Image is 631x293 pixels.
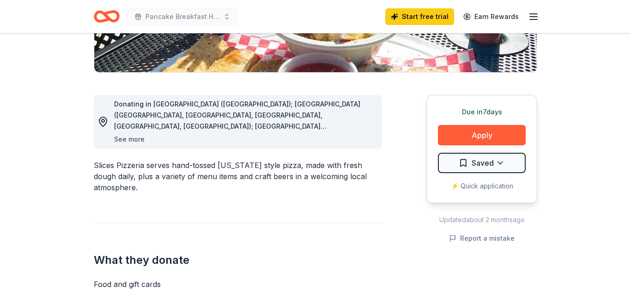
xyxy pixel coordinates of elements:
span: Pancake Breakfast Holiday Funraiser [146,11,219,22]
a: Earn Rewards [458,8,524,25]
div: Slices Pizzeria serves hand-tossed [US_STATE] style pizza, made with fresh dough daily, plus a va... [94,160,382,193]
button: Report a mistake [449,233,515,244]
span: Donating in [GEOGRAPHIC_DATA] ([GEOGRAPHIC_DATA]); [GEOGRAPHIC_DATA] ([GEOGRAPHIC_DATA], [GEOGRAP... [114,100,360,286]
button: Saved [438,153,526,173]
button: Pancake Breakfast Holiday Funraiser [127,7,238,26]
button: Apply [438,125,526,145]
button: See more [114,134,145,145]
span: Saved [472,157,494,169]
a: Start free trial [385,8,454,25]
div: Due in 7 days [438,106,526,118]
h2: What they donate [94,253,382,268]
a: Home [94,6,120,27]
div: ⚡️ Quick application [438,181,526,192]
div: Updated about 2 months ago [426,214,537,225]
div: Food and gift cards [94,279,382,290]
